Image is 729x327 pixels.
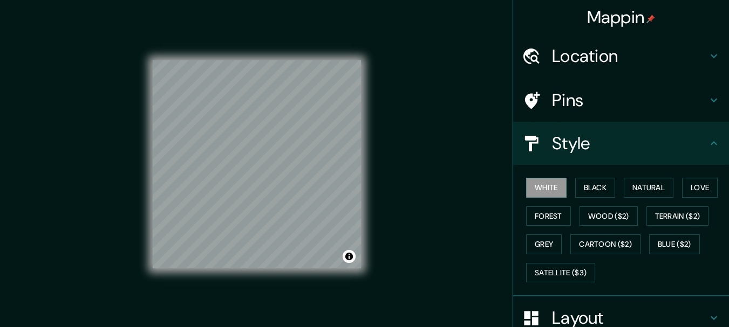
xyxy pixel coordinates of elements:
button: White [526,178,567,198]
button: Forest [526,206,571,226]
div: Location [513,34,729,78]
button: Satellite ($3) [526,263,595,283]
button: Wood ($2) [580,206,638,226]
button: Natural [624,178,673,198]
div: Pins [513,79,729,122]
canvas: Map [153,60,361,268]
button: Terrain ($2) [646,206,709,226]
button: Toggle attribution [343,250,356,263]
h4: Pins [552,89,707,111]
h4: Mappin [587,6,656,28]
iframe: Help widget launcher [633,285,717,315]
button: Love [682,178,718,198]
button: Cartoon ($2) [570,234,641,254]
h4: Style [552,133,707,154]
h4: Location [552,45,707,67]
img: pin-icon.png [646,15,655,23]
button: Black [575,178,616,198]
div: Style [513,122,729,165]
button: Blue ($2) [649,234,700,254]
button: Grey [526,234,562,254]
